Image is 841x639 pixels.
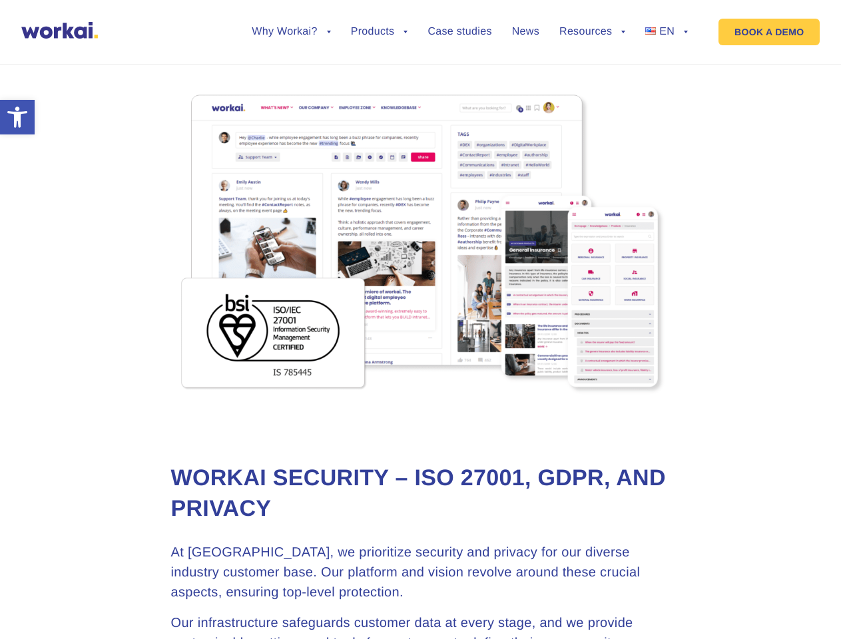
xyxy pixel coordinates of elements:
a: News [512,27,539,37]
a: Case studies [427,27,491,37]
a: Why Workai? [252,27,330,37]
a: BOOK A DEMO [718,19,820,45]
p: At [GEOGRAPHIC_DATA], we prioritize security and privacy for our diverse industry customer base. ... [171,542,671,602]
a: Products [351,27,408,37]
span: EN [659,26,675,37]
h1: Workai Security – ISO 27001, GDPR, and Privacy [171,463,671,525]
a: Resources [559,27,625,37]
